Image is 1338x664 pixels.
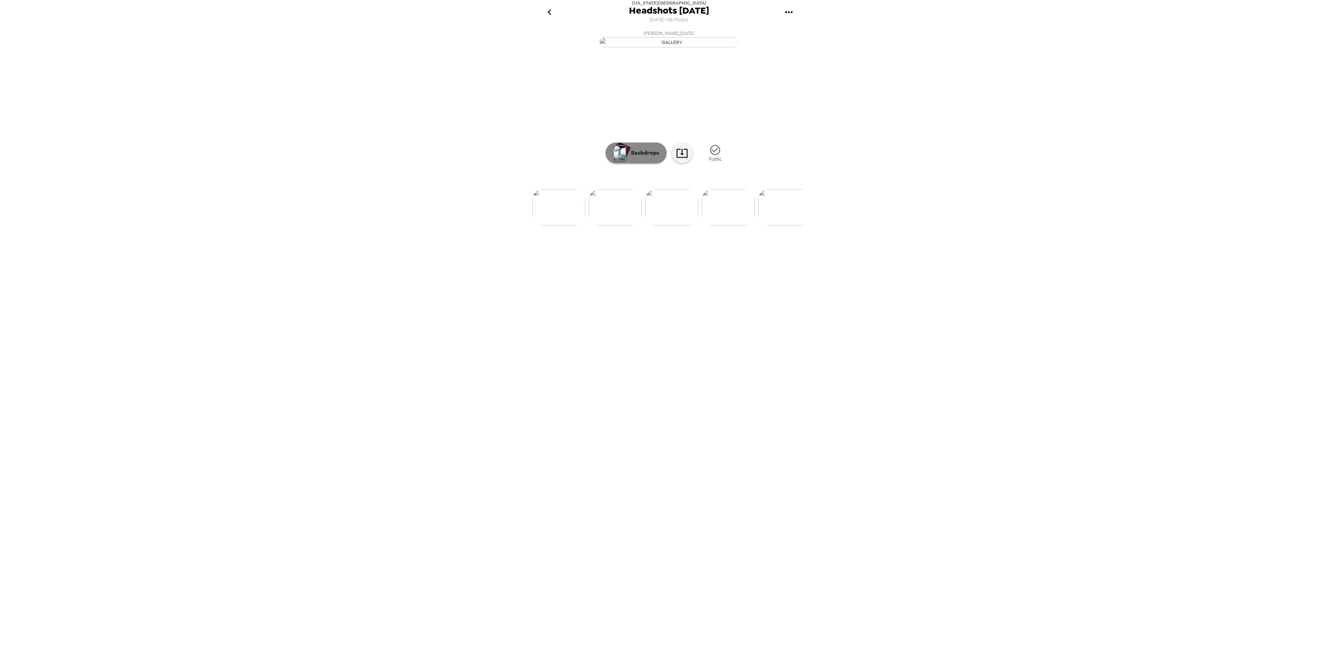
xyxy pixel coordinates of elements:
span: Headshots [DATE] [629,6,709,15]
img: gallery [645,189,698,225]
img: gallery [599,37,739,47]
img: gallery [589,189,642,225]
p: Backdrops [628,149,659,157]
span: [DATE] • 56 Photos [650,15,688,25]
button: [PERSON_NAME],[DATE] [530,27,808,49]
span: Public [709,156,722,162]
img: gallery [758,189,811,225]
span: [PERSON_NAME] , [DATE] [644,29,694,37]
button: Public [698,140,733,166]
button: go back [538,1,561,24]
button: Backdrops [606,142,667,163]
img: gallery [532,189,585,225]
img: gallery [702,189,755,225]
button: gallery menu [777,1,800,24]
